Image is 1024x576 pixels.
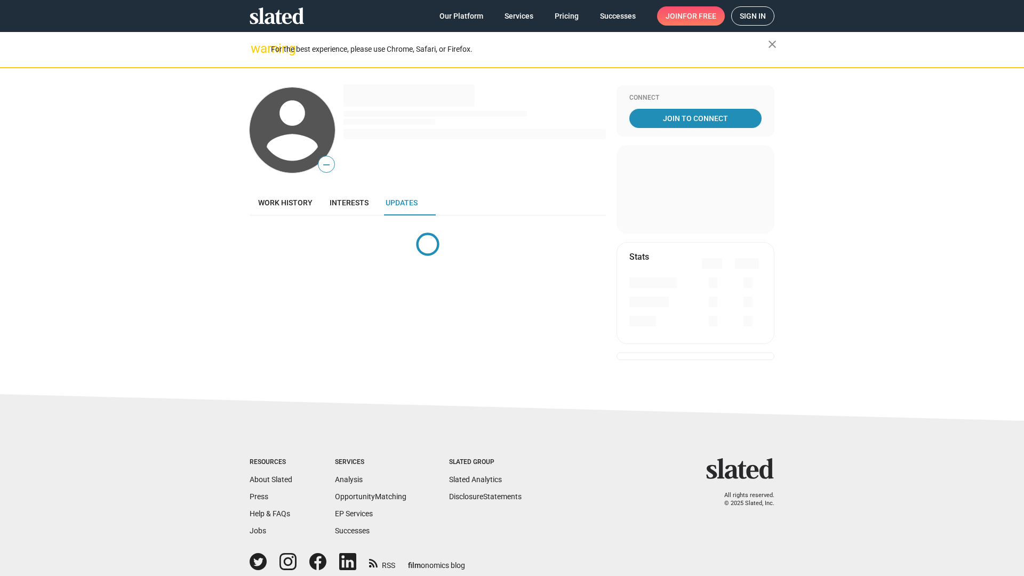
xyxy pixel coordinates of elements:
a: Joinfor free [657,6,725,26]
a: Updates [377,190,426,215]
a: Successes [591,6,644,26]
mat-icon: close [766,38,779,51]
a: Join To Connect [629,109,762,128]
span: Sign in [740,7,766,25]
a: Work history [250,190,321,215]
a: filmonomics blog [408,552,465,571]
a: Jobs [250,526,266,535]
a: RSS [369,554,395,571]
mat-card-title: Stats [629,251,649,262]
div: Slated Group [449,458,522,467]
a: Pricing [546,6,587,26]
a: DisclosureStatements [449,492,522,501]
a: Slated Analytics [449,475,502,484]
a: Successes [335,526,370,535]
a: Sign in [731,6,774,26]
a: Interests [321,190,377,215]
span: Updates [386,198,418,207]
span: Successes [600,6,636,26]
a: Help & FAQs [250,509,290,518]
a: Press [250,492,268,501]
span: for free [683,6,716,26]
p: All rights reserved. © 2025 Slated, Inc. [713,492,774,507]
span: film [408,561,421,570]
a: Our Platform [431,6,492,26]
div: For the best experience, please use Chrome, Safari, or Firefox. [271,42,768,57]
span: Interests [330,198,369,207]
a: Analysis [335,475,363,484]
span: — [318,158,334,172]
a: OpportunityMatching [335,492,406,501]
mat-icon: warning [251,42,263,55]
span: Pricing [555,6,579,26]
span: Join [666,6,716,26]
a: Services [496,6,542,26]
span: Services [505,6,533,26]
span: Our Platform [439,6,483,26]
div: Services [335,458,406,467]
div: Connect [629,94,762,102]
span: Work history [258,198,313,207]
a: EP Services [335,509,373,518]
span: Join To Connect [631,109,759,128]
div: Resources [250,458,292,467]
a: About Slated [250,475,292,484]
